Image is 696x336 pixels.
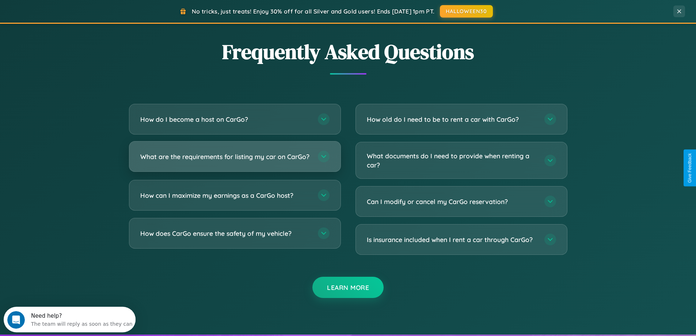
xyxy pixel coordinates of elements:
h3: What documents do I need to provide when renting a car? [367,151,537,169]
div: The team will reply as soon as they can [27,12,129,20]
div: Need help? [27,6,129,12]
h2: Frequently Asked Questions [129,38,567,66]
h3: Is insurance included when I rent a car through CarGo? [367,235,537,244]
h3: How can I maximize my earnings as a CarGo host? [140,191,311,200]
h3: Can I modify or cancel my CarGo reservation? [367,197,537,206]
iframe: Intercom live chat [7,311,25,329]
div: Give Feedback [687,153,692,183]
div: Open Intercom Messenger [3,3,136,23]
button: HALLOWEEN30 [440,5,493,18]
h3: How does CarGo ensure the safety of my vehicle? [140,229,311,238]
h3: How old do I need to be to rent a car with CarGo? [367,115,537,124]
span: No tricks, just treats! Enjoy 30% off for all Silver and Gold users! Ends [DATE] 1pm PT. [192,8,434,15]
iframe: Intercom live chat discovery launcher [4,307,136,332]
h3: What are the requirements for listing my car on CarGo? [140,152,311,161]
button: Learn More [312,277,384,298]
h3: How do I become a host on CarGo? [140,115,311,124]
